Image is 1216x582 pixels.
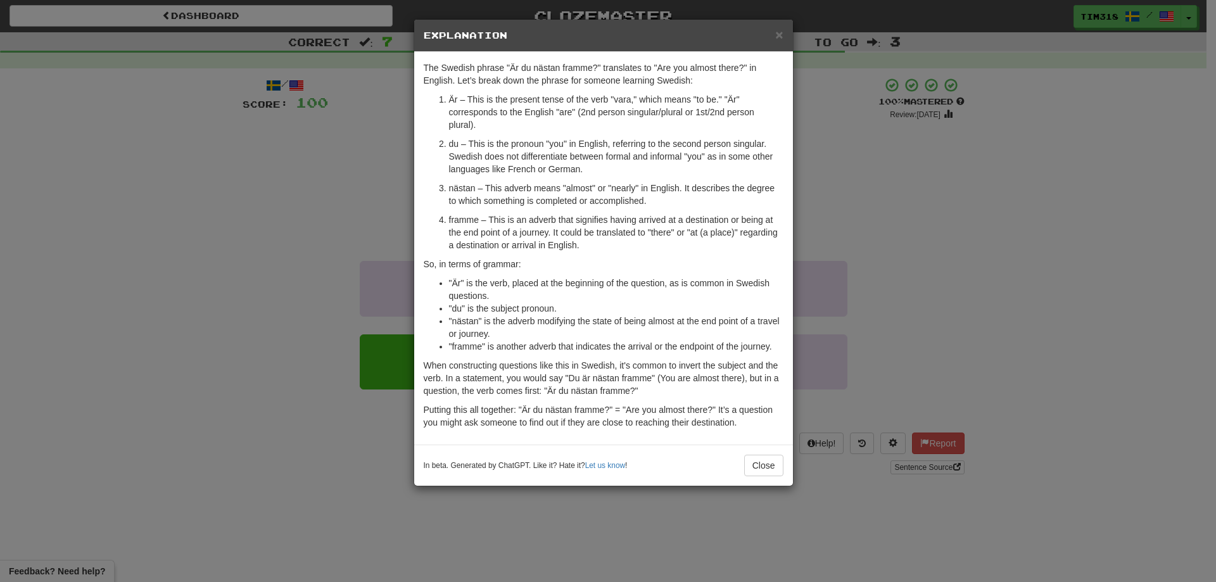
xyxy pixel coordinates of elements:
span: × [775,27,783,42]
button: Close [744,455,783,476]
p: du – This is the pronoun "you" in English, referring to the second person singular. Swedish does ... [449,137,783,175]
p: framme – This is an adverb that signifies having arrived at a destination or being at the end poi... [449,213,783,251]
li: "du" is the subject pronoun. [449,302,783,315]
li: "nästan" is the adverb modifying the state of being almost at the end point of a travel or journey. [449,315,783,340]
p: So, in terms of grammar: [424,258,783,270]
button: Close [775,28,783,41]
a: Let us know [585,461,625,470]
h5: Explanation [424,29,783,42]
p: The Swedish phrase "Är du nästan framme?" translates to "Are you almost there?" in English. Let’s... [424,61,783,87]
p: Är – This is the present tense of the verb "vara," which means "to be." "Är" corresponds to the E... [449,93,783,131]
p: nästan – This adverb means "almost" or "nearly" in English. It describes the degree to which some... [449,182,783,207]
small: In beta. Generated by ChatGPT. Like it? Hate it? ! [424,460,628,471]
li: "framme" is another adverb that indicates the arrival or the endpoint of the journey. [449,340,783,353]
p: When constructing questions like this in Swedish, it's common to invert the subject and the verb.... [424,359,783,397]
li: "Är" is the verb, placed at the beginning of the question, as is common in Swedish questions. [449,277,783,302]
p: Putting this all together: "Är du nästan framme?" = "Are you almost there?" It’s a question you m... [424,403,783,429]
